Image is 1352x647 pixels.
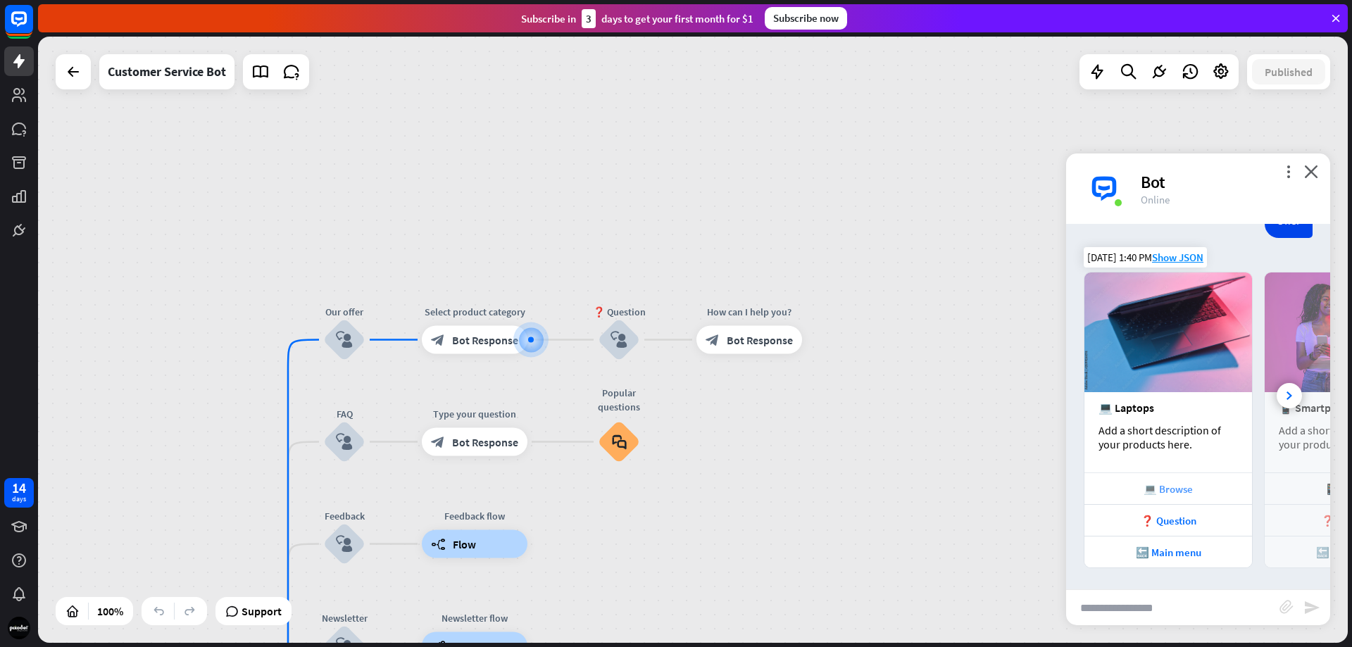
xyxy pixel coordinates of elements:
[302,509,387,523] div: Feedback
[12,494,26,504] div: days
[108,54,226,89] div: Customer Service Bot
[1091,546,1245,559] div: 🔙 Main menu
[302,407,387,421] div: FAQ
[706,333,720,347] i: block_bot_response
[411,305,538,319] div: Select product category
[1304,165,1318,178] i: close
[453,537,476,551] span: Flow
[431,435,445,449] i: block_bot_response
[1091,514,1245,527] div: ❓ Question
[612,434,627,450] i: block_faq
[1141,171,1313,193] div: Bot
[302,305,387,319] div: Our offer
[1279,600,1294,614] i: block_attachment
[1303,599,1320,616] i: send
[1098,423,1238,451] div: Add a short description of your products here.
[411,509,538,523] div: Feedback flow
[411,407,538,421] div: Type your question
[431,537,446,551] i: builder_tree
[12,482,26,494] div: 14
[1141,193,1313,206] div: Online
[4,478,34,508] a: 14 days
[1098,401,1238,415] div: 💻 Laptops
[587,386,651,414] div: Popular questions
[93,600,127,622] div: 100%
[1084,247,1207,268] div: [DATE] 1:40 PM
[1282,165,1295,178] i: more_vert
[336,434,353,451] i: block_user_input
[577,305,661,319] div: ❓ Question
[1252,59,1325,84] button: Published
[686,305,813,319] div: How can I help you?
[765,7,847,30] div: Subscribe now
[611,332,627,348] i: block_user_input
[582,9,596,28] div: 3
[452,435,518,449] span: Bot Response
[411,611,538,625] div: Newsletter flow
[242,600,282,622] span: Support
[521,9,753,28] div: Subscribe in days to get your first month for $1
[11,6,54,48] button: Open LiveChat chat widget
[336,536,353,553] i: block_user_input
[1152,251,1203,264] span: Show JSON
[1091,482,1245,496] div: 💻 Browse
[302,611,387,625] div: Newsletter
[431,333,445,347] i: block_bot_response
[336,332,353,348] i: block_user_input
[727,333,793,347] span: Bot Response
[452,333,518,347] span: Bot Response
